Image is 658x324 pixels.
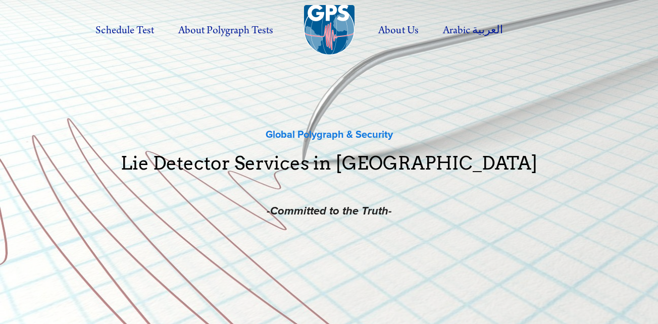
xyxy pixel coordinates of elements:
label: Arabic العربية [432,17,514,44]
h1: Lie Detector Services in [GEOGRAPHIC_DATA] [74,154,585,190]
img: Global Polygraph & Security [304,5,355,56]
strong: Global Polygraph & Security [266,127,393,141]
em: -Committed to the Truth- [267,204,392,219]
a: Schedule Test [84,17,165,44]
label: About Us [367,17,429,44]
label: About Polygraph Tests [167,17,284,44]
